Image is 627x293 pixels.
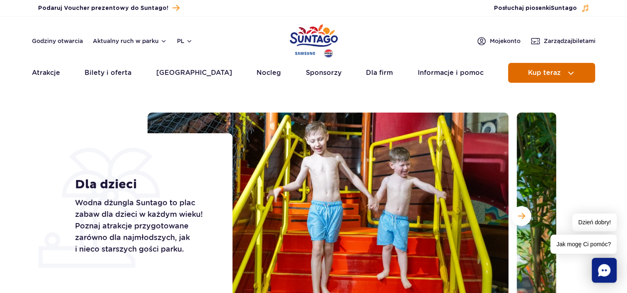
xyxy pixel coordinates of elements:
[38,4,168,12] span: Podaruj Voucher prezentowy do Suntago!
[572,214,617,231] span: Dzień dobry!
[306,63,341,83] a: Sponsorzy
[85,63,131,83] a: Bilety i oferta
[32,37,83,45] a: Godziny otwarcia
[511,206,531,226] button: Następny slajd
[75,197,214,255] p: Wodna dżungla Suntago to plac zabaw dla dzieci w każdym wieku! Poznaj atrakcje przygotowane zarów...
[544,37,596,45] span: Zarządzaj biletami
[156,63,232,83] a: [GEOGRAPHIC_DATA]
[508,63,595,83] button: Kup teraz
[177,37,193,45] button: pl
[528,69,561,77] span: Kup teraz
[477,36,520,46] a: Mojekonto
[494,4,577,12] span: Posłuchaj piosenki
[592,258,617,283] div: Chat
[551,5,577,11] span: Suntago
[32,63,60,83] a: Atrakcje
[366,63,393,83] a: Dla firm
[93,38,167,44] button: Aktualny ruch w parku
[257,63,281,83] a: Nocleg
[530,36,596,46] a: Zarządzajbiletami
[490,37,520,45] span: Moje konto
[418,63,484,83] a: Informacje i pomoc
[550,235,617,254] span: Jak mogę Ci pomóc?
[494,4,589,12] button: Posłuchaj piosenkiSuntago
[75,177,214,192] h1: Dla dzieci
[38,2,179,14] a: Podaruj Voucher prezentowy do Suntago!
[290,21,338,59] a: Park of Poland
